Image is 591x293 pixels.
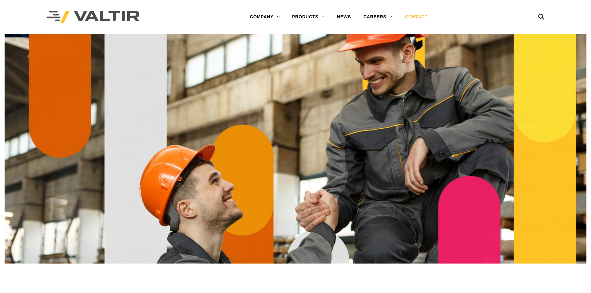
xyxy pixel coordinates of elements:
a: NEWS [331,11,357,23]
a: COMPANY [244,11,286,23]
img: Valtir [47,11,140,24]
img: Contact_1 [5,34,586,264]
a: CONTACT [399,11,434,23]
a: CAREERS [357,11,399,23]
a: PRODUCTS [286,11,331,23]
